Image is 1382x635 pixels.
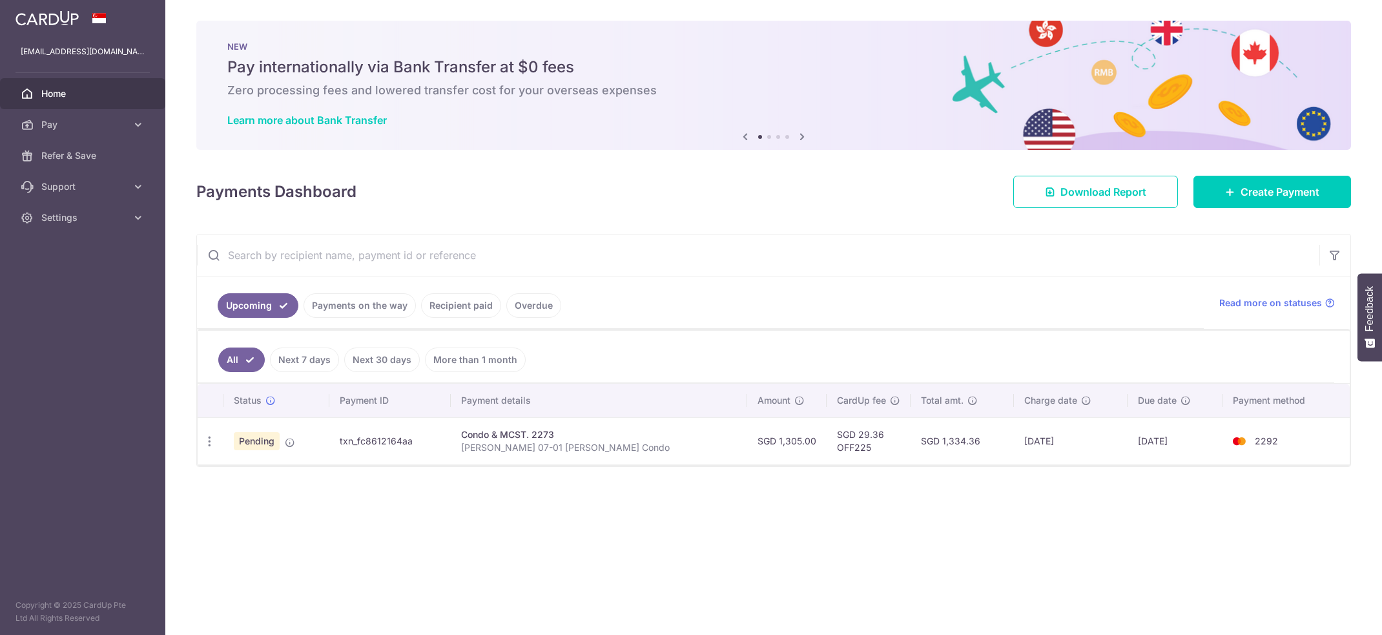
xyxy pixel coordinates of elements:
[304,293,416,318] a: Payments on the way
[425,348,526,372] a: More than 1 month
[1357,273,1382,361] button: Feedback - Show survey
[1013,176,1178,208] a: Download Report
[196,180,356,203] h4: Payments Dashboard
[15,10,79,26] img: CardUp
[451,384,747,417] th: Payment details
[421,293,501,318] a: Recipient paid
[218,293,298,318] a: Upcoming
[747,417,827,464] td: SGD 1,305.00
[1222,384,1350,417] th: Payment method
[41,118,127,131] span: Pay
[227,83,1320,98] h6: Zero processing fees and lowered transfer cost for your overseas expenses
[461,441,737,454] p: [PERSON_NAME] 07-01 [PERSON_NAME] Condo
[227,41,1320,52] p: NEW
[227,57,1320,78] h5: Pay internationally via Bank Transfer at $0 fees
[1060,184,1146,200] span: Download Report
[1241,184,1319,200] span: Create Payment
[921,394,964,407] span: Total amt.
[41,180,127,193] span: Support
[41,87,127,100] span: Home
[506,293,561,318] a: Overdue
[197,234,1319,276] input: Search by recipient name, payment id or reference
[1024,394,1077,407] span: Charge date
[1219,297,1335,309] a: Read more on statuses
[1219,297,1322,309] span: Read more on statuses
[270,348,339,372] a: Next 7 days
[218,348,265,372] a: All
[41,149,127,162] span: Refer & Save
[837,394,886,407] span: CardUp fee
[1128,417,1222,464] td: [DATE]
[1014,417,1128,464] td: [DATE]
[344,348,420,372] a: Next 30 days
[41,211,127,224] span: Settings
[1193,176,1351,208] a: Create Payment
[1226,433,1252,449] img: Bank Card
[1255,435,1278,446] span: 2292
[227,114,387,127] a: Learn more about Bank Transfer
[329,384,451,417] th: Payment ID
[1138,394,1177,407] span: Due date
[911,417,1014,464] td: SGD 1,334.36
[1364,286,1376,331] span: Feedback
[461,428,737,441] div: Condo & MCST. 2273
[1299,596,1369,629] iframe: Opens a widget where you can find more information
[196,21,1351,150] img: Bank transfer banner
[234,394,262,407] span: Status
[758,394,790,407] span: Amount
[827,417,911,464] td: SGD 29.36 OFF225
[329,417,451,464] td: txn_fc8612164aa
[21,45,145,58] p: [EMAIL_ADDRESS][DOMAIN_NAME]
[234,432,280,450] span: Pending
